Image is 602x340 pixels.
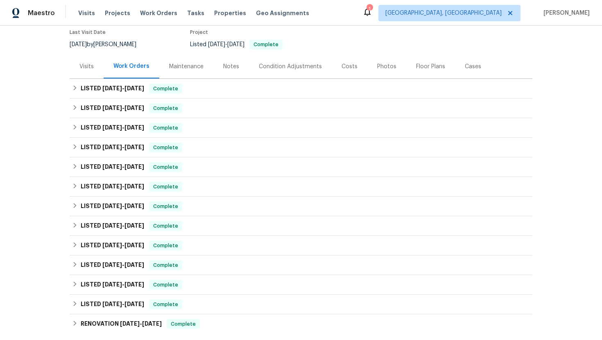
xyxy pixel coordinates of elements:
span: [DATE] [70,42,87,47]
div: LISTED [DATE]-[DATE]Complete [70,216,532,236]
span: [DATE] [124,85,144,91]
span: [DATE] [102,242,122,248]
div: Floor Plans [416,63,445,71]
div: LISTED [DATE]-[DATE]Complete [70,138,532,157]
span: Complete [150,183,181,191]
span: Last Visit Date [70,30,106,35]
span: Complete [150,124,181,132]
span: [DATE] [102,282,122,287]
div: Visits [79,63,94,71]
span: Complete [150,85,181,93]
span: Tasks [187,10,204,16]
span: - [102,85,144,91]
span: [DATE] [124,301,144,307]
div: LISTED [DATE]-[DATE]Complete [70,255,532,275]
span: - [102,164,144,170]
h6: LISTED [81,143,144,152]
div: LISTED [DATE]-[DATE]Complete [70,275,532,295]
h6: LISTED [81,103,144,113]
div: LISTED [DATE]-[DATE]Complete [70,236,532,255]
h6: LISTED [81,201,144,211]
div: LISTED [DATE]-[DATE]Complete [70,295,532,314]
span: [GEOGRAPHIC_DATA], [GEOGRAPHIC_DATA] [385,9,502,17]
span: Complete [150,202,181,210]
span: - [102,125,144,130]
span: Properties [214,9,246,17]
span: [PERSON_NAME] [540,9,590,17]
span: - [120,321,162,327]
span: - [102,242,144,248]
div: Condition Adjustments [259,63,322,71]
span: [DATE] [102,262,122,268]
span: Complete [150,281,181,289]
span: [DATE] [102,183,122,189]
span: [DATE] [102,85,122,91]
span: Complete [250,42,282,47]
span: [DATE] [120,321,140,327]
h6: LISTED [81,221,144,231]
h6: LISTED [81,123,144,133]
span: [DATE] [124,183,144,189]
span: Visits [78,9,95,17]
div: by [PERSON_NAME] [70,40,146,49]
span: [DATE] [102,223,122,228]
div: LISTED [DATE]-[DATE]Complete [70,197,532,216]
span: [DATE] [124,203,144,209]
div: LISTED [DATE]-[DATE]Complete [70,98,532,118]
div: Photos [377,63,396,71]
span: - [102,301,144,307]
span: [DATE] [227,42,244,47]
span: Projects [105,9,130,17]
div: LISTED [DATE]-[DATE]Complete [70,157,532,177]
span: [DATE] [124,125,144,130]
span: [DATE] [124,144,144,150]
span: [DATE] [102,125,122,130]
span: - [102,144,144,150]
div: Costs [342,63,358,71]
span: [DATE] [102,105,122,111]
span: - [102,223,144,228]
span: Complete [150,143,181,152]
div: LISTED [DATE]-[DATE]Complete [70,79,532,98]
span: [DATE] [208,42,225,47]
div: LISTED [DATE]-[DATE]Complete [70,177,532,197]
h6: RENOVATION [81,319,162,329]
span: [DATE] [124,105,144,111]
span: Complete [150,242,181,250]
h6: LISTED [81,300,144,309]
span: Maestro [28,9,55,17]
div: Work Orders [113,62,149,70]
span: Complete [150,300,181,309]
h6: LISTED [81,280,144,290]
h6: LISTED [81,260,144,270]
span: - [102,262,144,268]
span: [DATE] [124,223,144,228]
div: RENOVATION [DATE]-[DATE]Complete [70,314,532,334]
h6: LISTED [81,84,144,94]
span: [DATE] [124,282,144,287]
span: Listed [190,42,283,47]
div: Notes [223,63,239,71]
span: [DATE] [102,203,122,209]
span: [DATE] [102,164,122,170]
div: LISTED [DATE]-[DATE]Complete [70,118,532,138]
div: Cases [465,63,481,71]
span: - [102,105,144,111]
h6: LISTED [81,241,144,251]
span: [DATE] [124,164,144,170]
div: Maintenance [169,63,204,71]
span: Complete [150,261,181,269]
span: Complete [150,222,181,230]
span: [DATE] [124,262,144,268]
span: - [102,282,144,287]
span: Work Orders [140,9,177,17]
h6: LISTED [81,182,144,192]
span: Complete [167,320,199,328]
span: [DATE] [102,144,122,150]
span: Project [190,30,208,35]
div: 1 [367,5,372,13]
span: [DATE] [142,321,162,327]
h6: LISTED [81,162,144,172]
span: - [102,183,144,189]
span: [DATE] [102,301,122,307]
